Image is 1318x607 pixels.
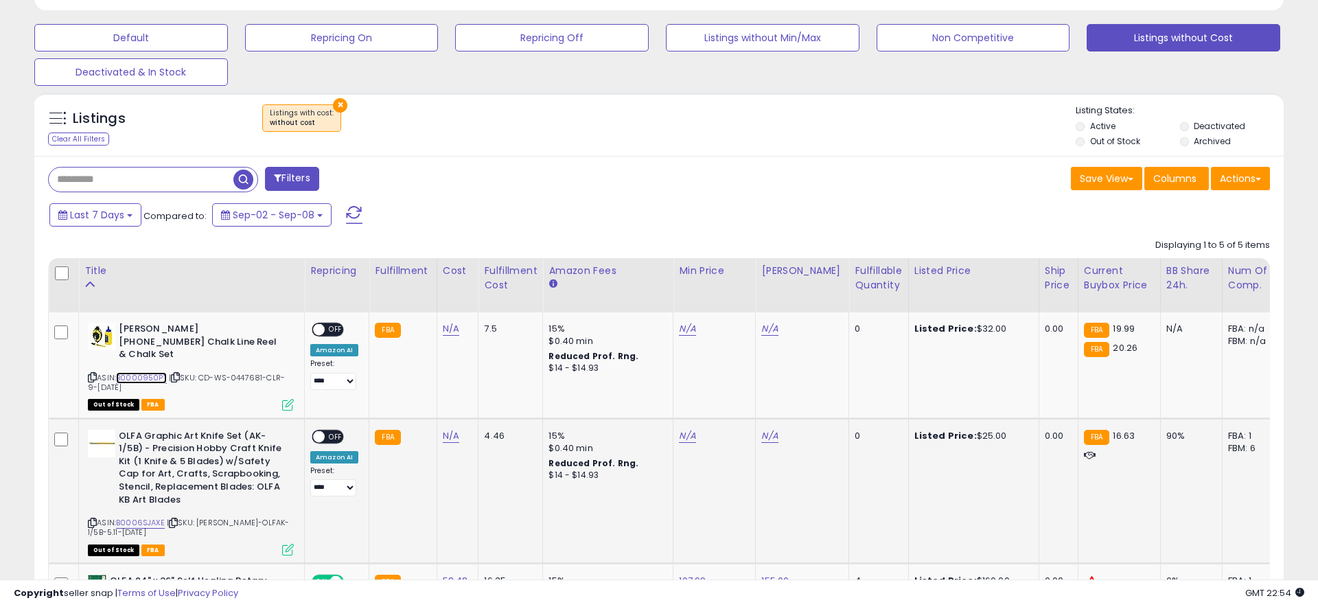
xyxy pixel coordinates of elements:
[1228,264,1278,293] div: Num of Comp.
[1090,120,1115,132] label: Active
[73,109,126,128] h5: Listings
[310,264,363,278] div: Repricing
[1084,264,1155,293] div: Current Buybox Price
[88,430,115,457] img: 21ufjuYgpfL._SL40_.jpg
[310,359,358,390] div: Preset:
[117,586,176,599] a: Terms of Use
[877,24,1070,51] button: Non Competitive
[310,451,358,463] div: Amazon AI
[1144,167,1209,190] button: Columns
[666,24,859,51] button: Listings without Min/Max
[143,209,207,222] span: Compared to:
[48,133,109,146] div: Clear All Filters
[116,372,167,384] a: B0000950PT
[443,322,459,336] a: N/A
[1228,442,1273,455] div: FBM: 6
[1166,323,1212,335] div: N/A
[141,399,165,411] span: FBA
[1084,323,1109,338] small: FBA
[914,323,1028,335] div: $32.00
[88,517,290,538] span: | SKU: [PERSON_NAME]-OLFAK-1/5B-5.11-[DATE]
[88,430,294,554] div: ASIN:
[548,323,662,335] div: 15%
[914,430,1028,442] div: $25.00
[375,430,400,445] small: FBA
[375,264,430,278] div: Fulfillment
[443,429,459,443] a: N/A
[1194,120,1245,132] label: Deactivated
[1245,586,1304,599] span: 2025-09-16 22:54 GMT
[1194,135,1231,147] label: Archived
[34,24,228,51] button: Default
[270,108,334,128] span: Listings with cost :
[325,431,347,442] span: OFF
[914,322,977,335] b: Listed Price:
[484,323,532,335] div: 7.5
[679,264,750,278] div: Min Price
[1153,172,1196,185] span: Columns
[245,24,439,51] button: Repricing On
[1084,342,1109,357] small: FBA
[310,466,358,497] div: Preset:
[49,203,141,227] button: Last 7 Days
[116,517,165,529] a: B0006SJAXE
[761,429,778,443] a: N/A
[548,278,557,290] small: Amazon Fees.
[141,545,165,556] span: FBA
[88,323,294,409] div: ASIN:
[1166,264,1216,293] div: BB Share 24h.
[233,208,314,222] span: Sep-02 - Sep-08
[548,350,638,362] b: Reduced Prof. Rng.
[855,264,902,293] div: Fulfillable Quantity
[333,98,347,113] button: ×
[679,429,695,443] a: N/A
[1228,323,1273,335] div: FBA: n/a
[679,322,695,336] a: N/A
[84,264,299,278] div: Title
[1113,429,1135,442] span: 16.63
[484,430,532,442] div: 4.46
[1045,323,1067,335] div: 0.00
[548,335,662,347] div: $0.40 min
[34,58,228,86] button: Deactivated & In Stock
[761,322,778,336] a: N/A
[1076,104,1283,117] p: Listing States:
[1045,264,1072,293] div: Ship Price
[119,323,286,365] b: [PERSON_NAME] [PHONE_NUMBER] Chalk Line Reel & Chalk Set
[1155,239,1270,252] div: Displaying 1 to 5 of 5 items
[88,545,139,556] span: All listings that are currently out of stock and unavailable for purchase on Amazon
[1113,322,1135,335] span: 19.99
[1113,341,1137,354] span: 20.26
[855,323,897,335] div: 0
[178,586,238,599] a: Privacy Policy
[70,208,124,222] span: Last 7 Days
[548,457,638,469] b: Reduced Prof. Rng.
[855,430,897,442] div: 0
[310,344,358,356] div: Amazon AI
[548,442,662,455] div: $0.40 min
[484,264,537,293] div: Fulfillment Cost
[443,264,473,278] div: Cost
[548,430,662,442] div: 15%
[1090,135,1140,147] label: Out of Stock
[1228,430,1273,442] div: FBA: 1
[212,203,332,227] button: Sep-02 - Sep-08
[270,118,334,128] div: without cost
[1087,24,1280,51] button: Listings without Cost
[1211,167,1270,190] button: Actions
[1228,335,1273,347] div: FBM: n/a
[88,399,139,411] span: All listings that are currently out of stock and unavailable for purchase on Amazon
[548,363,662,374] div: $14 - $14.93
[1084,430,1109,445] small: FBA
[325,324,347,336] span: OFF
[1166,430,1212,442] div: 90%
[375,323,400,338] small: FBA
[914,264,1033,278] div: Listed Price
[88,372,285,393] span: | SKU: CD-WS-0447681-CLR-9-[DATE]
[88,323,115,350] img: 41AdNTP5dZL._SL40_.jpg
[548,264,667,278] div: Amazon Fees
[548,470,662,481] div: $14 - $14.93
[14,587,238,600] div: seller snap | |
[119,430,286,509] b: OLFA Graphic Art Knife Set (AK-1/5B) - Precision Hobby Craft Knife Kit (1 Knife & 5 Blades) w/Saf...
[14,586,64,599] strong: Copyright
